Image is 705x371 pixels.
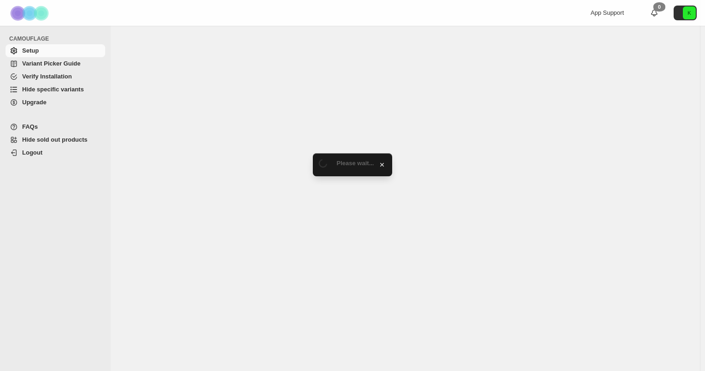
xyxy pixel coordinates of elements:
a: Upgrade [6,96,105,109]
span: FAQs [22,123,38,130]
a: 0 [650,8,659,18]
span: App Support [591,9,624,16]
a: Variant Picker Guide [6,57,105,70]
a: Logout [6,146,105,159]
span: Hide sold out products [22,136,88,143]
a: Verify Installation [6,70,105,83]
text: K [687,10,691,16]
a: Setup [6,44,105,57]
button: Avatar with initials K [674,6,697,20]
span: Logout [22,149,42,156]
img: Camouflage [7,0,54,26]
div: 0 [653,2,665,12]
span: Upgrade [22,99,47,106]
a: Hide specific variants [6,83,105,96]
a: Hide sold out products [6,133,105,146]
span: Verify Installation [22,73,72,80]
a: FAQs [6,120,105,133]
span: Please wait... [337,160,374,167]
span: Setup [22,47,39,54]
span: Avatar with initials K [683,6,696,19]
span: Hide specific variants [22,86,84,93]
span: Variant Picker Guide [22,60,80,67]
span: CAMOUFLAGE [9,35,106,42]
